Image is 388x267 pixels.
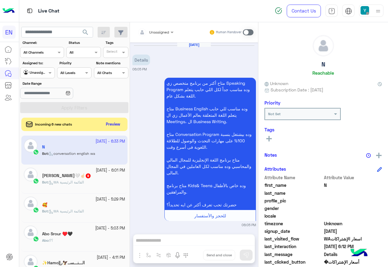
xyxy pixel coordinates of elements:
[313,35,334,56] img: defaultAdmin.png
[97,255,125,261] small: [DATE] - 4:11 PM
[38,7,59,15] p: Live Chat
[324,236,382,242] span: اسعار الإشتراكاتWA
[132,55,150,65] p: 20/9/2025, 6:05 PM
[264,213,323,219] span: locale
[42,173,91,178] h5: Sief TareQ🤍☝🏻
[271,87,323,93] span: Subscription Date : [DATE]
[20,102,128,113] button: Apply Filters
[348,243,370,264] img: hulul-logo.png
[149,30,169,34] span: Unassigned
[24,197,38,210] img: defaultAdmin.png
[106,40,128,45] label: Tags
[106,49,117,56] div: Select
[275,7,282,14] img: spinner
[324,174,382,181] span: Attribute Value
[2,26,16,39] div: EN
[268,112,281,116] b: Not Set
[324,243,382,250] span: 2025-09-20T15:12:52.41Z
[164,78,256,210] p: 20/9/2025, 6:05 PM
[264,152,277,158] h6: Notes
[324,213,382,219] span: null
[264,198,323,204] span: profile_pic
[366,153,371,158] img: notes
[312,70,334,76] h6: Reachable
[264,127,382,132] h6: Tags
[42,238,49,243] b: :
[264,220,323,227] span: timezone
[86,173,91,178] span: 9
[23,40,63,45] label: Channel:
[328,8,335,15] img: tab
[324,259,382,265] span: أسعار الإشتراكات�
[374,7,382,15] img: profile
[322,61,325,68] h5: N
[42,180,48,184] span: Bot
[26,7,34,15] img: tab
[242,222,256,227] small: 06:05 PM
[264,174,323,181] span: Attribute Name
[264,182,323,188] span: first_name
[264,190,323,196] span: last_name
[95,197,125,202] small: [DATE] - 5:29 PM
[69,40,100,45] label: Status
[42,260,85,265] h5: الـــنـــســ🦅ر||Hamo✨
[324,251,382,258] span: Details
[264,243,323,250] span: last_interaction
[264,166,286,172] h6: Attributes
[325,5,338,17] a: tab
[96,60,128,66] label: Note mentions
[264,80,288,87] span: Unknown
[216,30,242,35] small: Human Handover
[324,182,382,188] span: N
[35,122,72,127] span: Incoming 6 new chats
[95,226,125,231] small: [DATE] - 5:03 PM
[264,228,323,234] span: signup_date
[376,153,382,158] img: add
[194,213,226,218] span: للحجز والأستفسار
[23,81,91,86] label: Date Range
[42,231,73,237] h5: Abo Srour ♥️🖤
[59,60,91,66] label: Priority
[264,205,323,212] span: gender
[49,209,84,213] span: WA القائمة الرئيسية
[42,209,48,213] span: Bot
[42,180,49,184] b: :
[24,168,38,181] img: defaultAdmin.png
[33,207,39,213] img: WhatsApp
[42,209,49,213] b: :
[264,259,323,265] span: last_clicked_button
[42,238,48,243] span: Abo
[82,29,89,36] span: search
[264,236,323,242] span: last_visited_flow
[345,8,352,15] img: tab
[287,5,321,17] a: Contact Us
[324,205,382,212] span: null
[33,178,39,184] img: WhatsApp
[49,180,84,184] span: WA القائمة الرئيسية
[103,120,123,129] button: Preview
[177,43,211,47] h6: [DATE]
[264,251,323,258] span: last_message
[96,168,125,173] small: [DATE] - 6:01 PM
[2,5,15,17] img: Logo
[324,220,382,227] span: Unknown
[203,250,235,260] button: Send and close
[324,228,382,234] span: 2025-09-20T15:05:34.091Z
[361,6,369,15] img: userImage
[132,67,147,72] small: 06:05 PM
[33,236,39,242] img: WhatsApp
[78,27,93,40] button: search
[42,202,47,208] h5: 🥰
[24,226,38,239] img: defaultAdmin.png
[264,100,280,105] h6: Priority
[23,60,54,66] label: Assigned to:
[49,238,53,243] span: ؟؟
